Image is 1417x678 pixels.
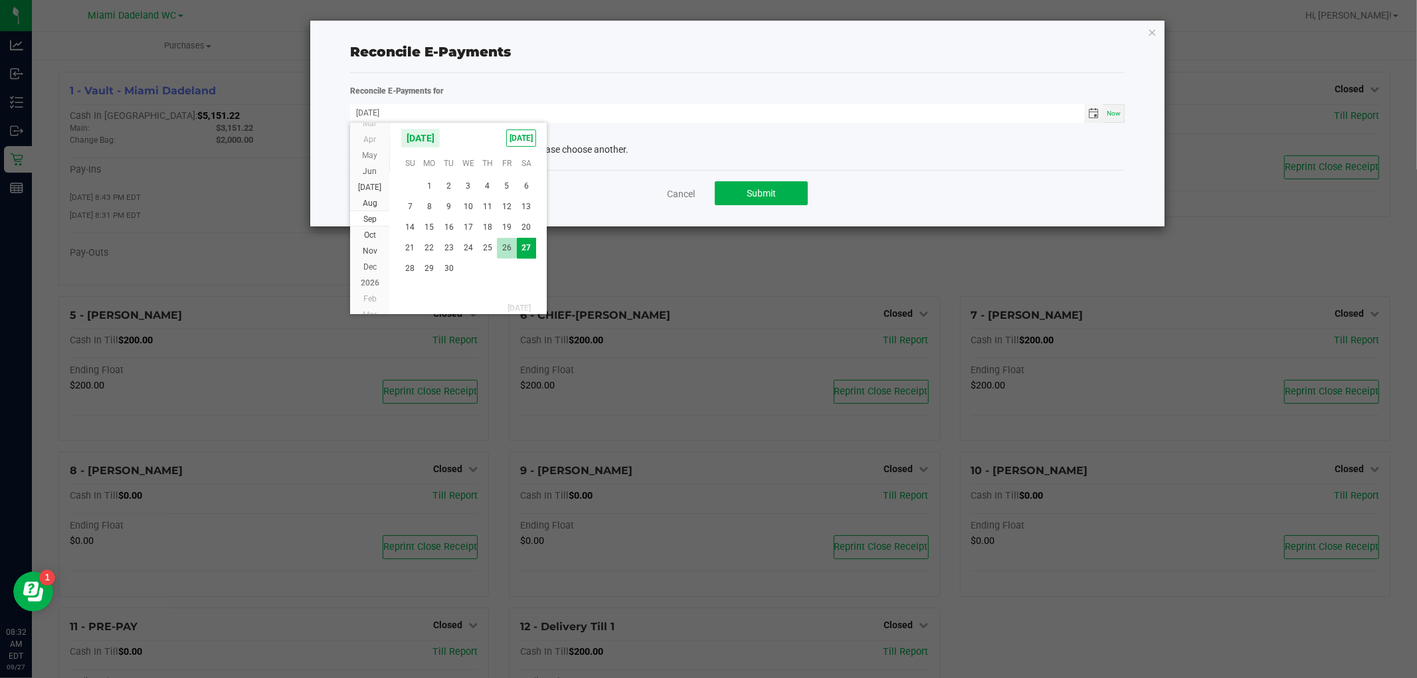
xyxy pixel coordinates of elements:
td: Thursday, September 4, 2025 [478,176,497,197]
span: 9 [439,197,458,217]
span: Sep [363,214,377,224]
span: 3 [458,176,478,197]
th: Fr [497,153,516,173]
iframe: Resource center [13,572,53,612]
span: Toggle calendar [1085,104,1104,123]
td: Thursday, September 11, 2025 [478,197,497,217]
td: Sunday, September 21, 2025 [401,238,420,258]
td: Saturday, September 27, 2025 [517,238,536,258]
td: Friday, September 19, 2025 [497,217,516,238]
td: Monday, September 29, 2025 [420,258,439,279]
span: 21 [401,238,420,258]
td: Monday, September 22, 2025 [420,238,439,258]
span: 20 [517,217,536,238]
input: Date [350,104,1085,121]
span: 5 [497,176,516,197]
span: 12 [497,197,516,217]
td: Wednesday, September 17, 2025 [458,217,478,238]
span: 22 [420,238,439,258]
td: Thursday, September 18, 2025 [478,217,497,238]
th: Su [401,153,420,173]
th: Th [478,153,497,173]
span: 2 [439,176,458,197]
span: May [362,151,377,160]
td: Thursday, September 25, 2025 [478,238,497,258]
strong: Reconcile E-Payments for [350,86,444,96]
th: Mo [420,153,439,173]
iframe: Resource center unread badge [39,570,55,586]
td: Monday, September 8, 2025 [420,197,439,217]
td: Monday, September 1, 2025 [420,176,439,197]
span: Now [1107,110,1121,117]
span: 19 [497,217,516,238]
span: 17 [458,217,478,238]
span: Jun [363,167,377,176]
span: 4 [478,176,497,197]
span: 16 [439,217,458,238]
span: Aug [363,199,377,208]
td: Saturday, September 20, 2025 [517,217,536,238]
span: 23 [439,238,458,258]
th: Sa [517,153,536,173]
div: Reconcile E-Payments [350,42,1125,62]
span: Apr [363,135,376,144]
span: 25 [478,238,497,258]
a: Cancel [667,187,695,201]
span: 18 [478,217,497,238]
span: Feb [363,294,377,303]
span: 6 [517,176,536,197]
span: [DATE] [358,183,381,192]
span: [DATE] [506,129,536,147]
td: Sunday, September 28, 2025 [401,258,420,279]
td: Saturday, September 13, 2025 [517,197,536,217]
span: 10 [458,197,478,217]
td: Wednesday, September 24, 2025 [458,238,478,258]
span: 1 [420,176,439,197]
button: Submit [715,181,808,205]
td: Sunday, September 14, 2025 [401,217,420,238]
span: Submit [747,188,776,199]
td: Tuesday, September 23, 2025 [439,238,458,258]
span: Mar [363,119,377,128]
span: 27 [517,238,536,258]
span: 15 [420,217,439,238]
td: Friday, September 5, 2025 [497,176,516,197]
span: 13 [517,197,536,217]
td: Friday, September 12, 2025 [497,197,516,217]
th: [DATE] [401,298,536,318]
td: Tuesday, September 16, 2025 [439,217,458,238]
td: Wednesday, September 10, 2025 [458,197,478,217]
td: Tuesday, September 9, 2025 [439,197,458,217]
span: 11 [478,197,497,217]
span: 29 [420,258,439,279]
span: Dec [363,262,377,272]
span: 30 [439,258,458,279]
td: Wednesday, September 3, 2025 [458,176,478,197]
td: Tuesday, September 30, 2025 [439,258,458,279]
span: 28 [401,258,420,279]
td: Tuesday, September 2, 2025 [439,176,458,197]
span: Oct [364,230,376,240]
span: 2026 [361,278,379,288]
th: We [458,153,478,173]
td: Saturday, September 6, 2025 [517,176,536,197]
span: Nov [363,246,377,256]
td: Monday, September 15, 2025 [420,217,439,238]
span: Mar [363,310,377,319]
span: [DATE] [401,128,440,148]
span: 8 [420,197,439,217]
span: 14 [401,217,420,238]
span: 26 [497,238,516,258]
td: Sunday, September 7, 2025 [401,197,420,217]
span: 24 [458,238,478,258]
span: 7 [401,197,420,217]
th: Tu [439,153,458,173]
td: Friday, September 26, 2025 [497,238,516,258]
